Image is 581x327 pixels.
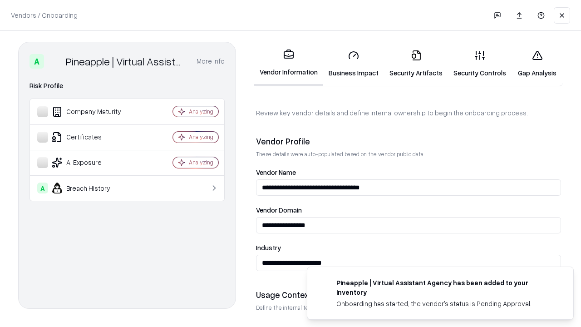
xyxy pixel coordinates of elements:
label: Industry [256,244,561,251]
a: Business Impact [323,43,384,85]
p: These details were auto-populated based on the vendor public data [256,150,561,158]
div: Breach History [37,183,146,193]
div: Usage Context [256,289,561,300]
div: Certificates [37,132,146,143]
div: Analyzing [189,108,213,115]
div: Risk Profile [30,80,225,91]
div: Vendor Profile [256,136,561,147]
div: Analyzing [189,133,213,141]
a: Vendor Information [254,42,323,86]
label: Vendor Domain [256,207,561,213]
div: A [30,54,44,69]
div: Pineapple | Virtual Assistant Agency has been added to your inventory [336,278,551,297]
button: More info [197,53,225,69]
div: Company Maturity [37,106,146,117]
div: AI Exposure [37,157,146,168]
p: Define the internal team and reason for using this vendor. This helps assess business relevance a... [256,304,561,312]
div: Analyzing [189,159,213,166]
div: Pineapple | Virtual Assistant Agency [66,54,186,69]
img: trypineapple.com [318,278,329,289]
img: Pineapple | Virtual Assistant Agency [48,54,62,69]
p: Vendors / Onboarding [11,10,78,20]
div: Onboarding has started, the vendor's status is Pending Approval. [336,299,551,308]
div: A [37,183,48,193]
a: Security Artifacts [384,43,448,85]
label: Vendor Name [256,169,561,176]
a: Security Controls [448,43,512,85]
p: Review key vendor details and define internal ownership to begin the onboarding process. [256,108,561,118]
a: Gap Analysis [512,43,563,85]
